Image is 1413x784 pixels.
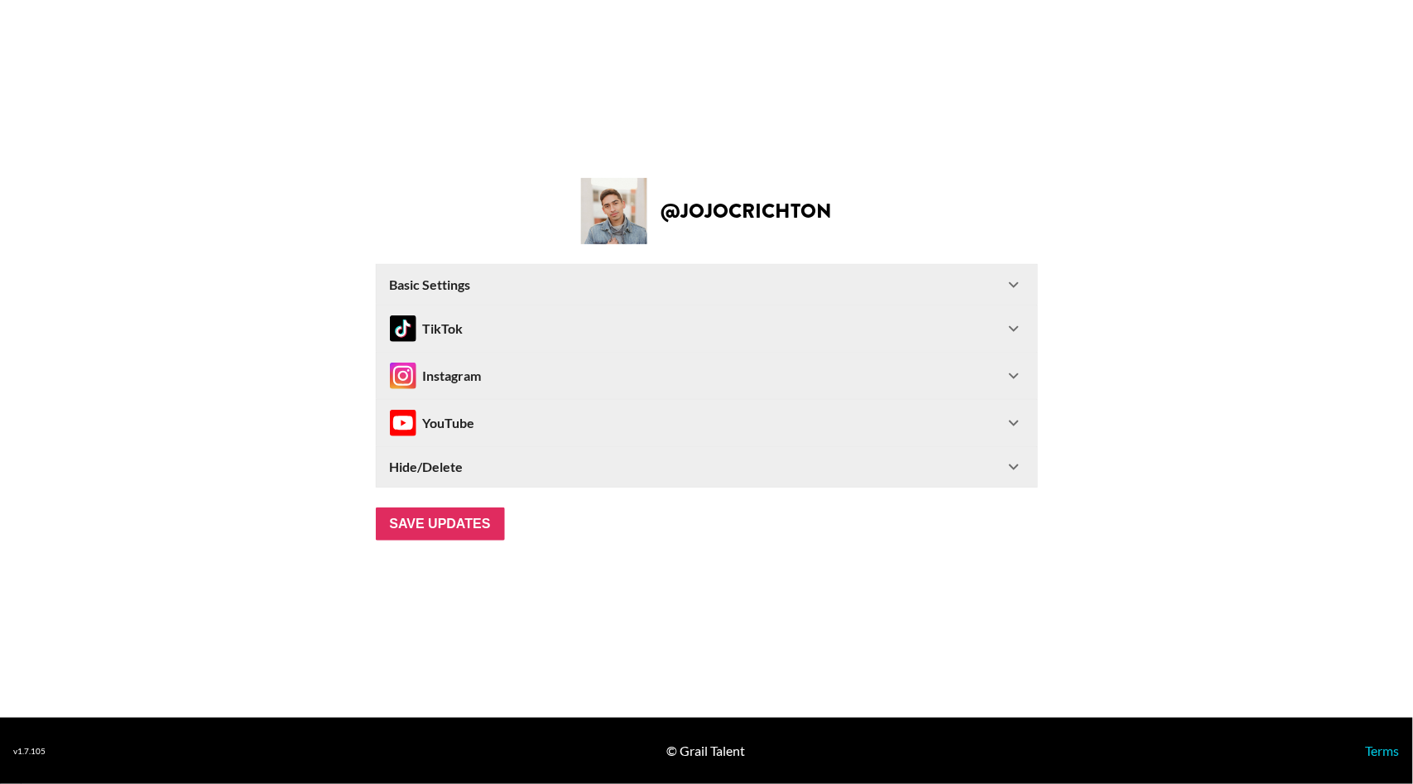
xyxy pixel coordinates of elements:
img: Creator [581,178,647,244]
strong: Basic Settings [390,277,471,293]
strong: Hide/Delete [390,459,464,475]
img: Instagram [390,363,416,389]
div: Basic Settings [377,265,1037,305]
h2: @ jojocrichton [661,201,832,221]
div: YouTube [390,410,475,436]
div: Hide/Delete [377,447,1037,487]
img: TikTok [390,315,416,342]
div: TikTok [390,315,464,342]
img: Instagram [390,410,416,436]
div: v 1.7.105 [13,746,46,757]
input: Save Updates [376,507,505,541]
div: InstagramYouTube [377,400,1037,446]
div: InstagramInstagram [377,353,1037,399]
div: TikTokTikTok [377,305,1037,352]
div: © Grail Talent [666,743,745,759]
div: Instagram [390,363,482,389]
a: Terms [1366,743,1400,758]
